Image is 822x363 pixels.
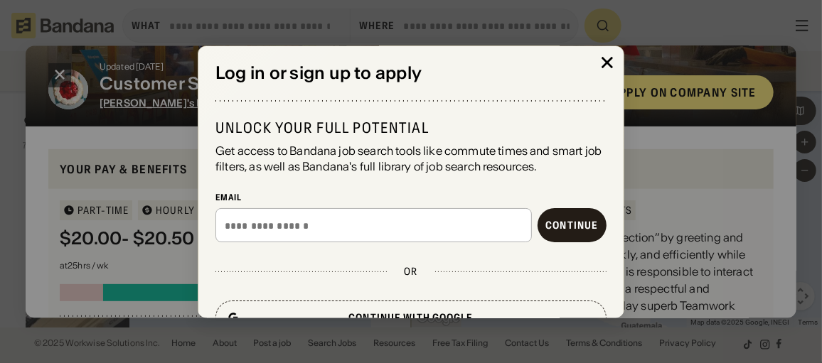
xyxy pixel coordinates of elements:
div: Unlock your full potential [215,119,607,137]
div: or [404,266,417,278]
div: Continue [545,221,598,231]
div: Log in or sign up to apply [215,63,607,84]
div: Continue with Google [348,313,473,323]
div: Get access to Bandana job search tools like commute times and smart job filters, as well as Banda... [215,143,607,175]
div: Email [215,192,607,203]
